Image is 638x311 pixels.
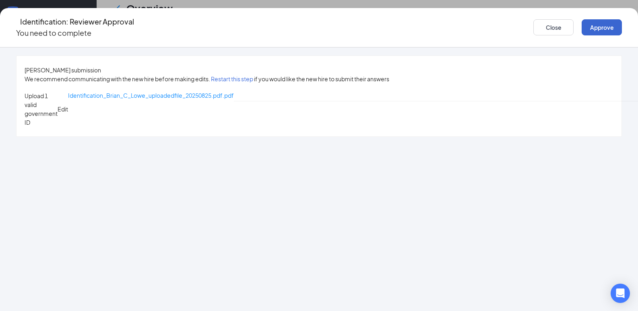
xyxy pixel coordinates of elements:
a: Identification_Brian_C_Lowe_uploadedfile_20250825.pdf.pdf [68,92,234,99]
span: We recommend communicating with the new hire before making edits. if you would like the new hire ... [25,74,389,83]
div: Open Intercom Messenger [611,284,630,303]
button: Restart this step [211,74,253,83]
button: Close [533,19,574,35]
button: Approve [582,19,622,35]
h4: Identification: Reviewer Approval [20,16,134,27]
span: Upload 1 valid government ID [25,91,58,127]
p: You need to complete [16,27,134,39]
span: [PERSON_NAME] submission [25,66,101,74]
span: Edit [58,105,68,113]
button: Edit [58,91,68,127]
